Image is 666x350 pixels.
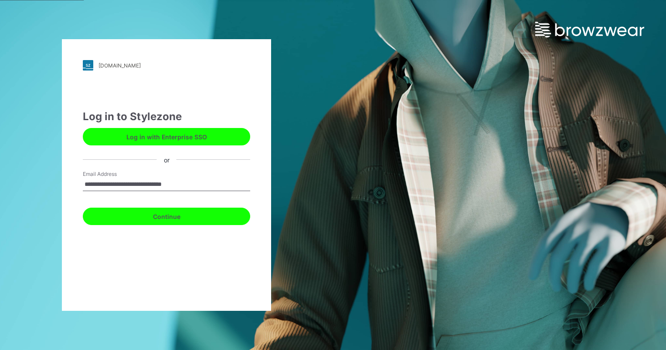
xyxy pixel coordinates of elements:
img: browzwear-logo.e42bd6dac1945053ebaf764b6aa21510.svg [535,22,644,37]
button: Continue [83,208,250,225]
div: [DOMAIN_NAME] [99,62,141,69]
a: [DOMAIN_NAME] [83,60,250,71]
img: stylezone-logo.562084cfcfab977791bfbf7441f1a819.svg [83,60,93,71]
div: or [157,155,177,164]
button: Log in with Enterprise SSO [83,128,250,145]
div: Log in to Stylezone [83,109,250,125]
label: Email Address [83,170,144,178]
